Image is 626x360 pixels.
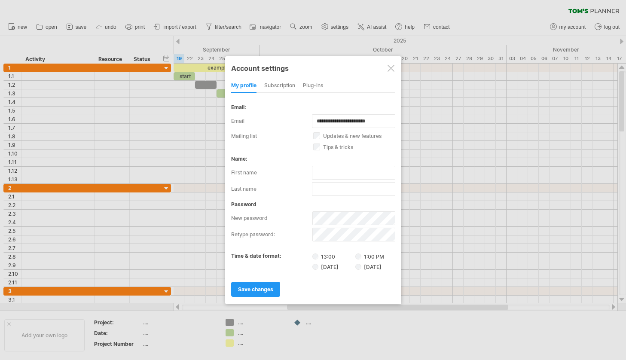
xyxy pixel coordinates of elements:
span: save changes [238,286,273,293]
div: email: [231,104,395,110]
label: last name [231,182,312,196]
input: 1:00 PM [355,253,361,259]
div: name: [231,156,395,162]
input: [DATE] [355,264,361,270]
label: [DATE] [355,264,382,270]
label: [DATE] [312,263,354,270]
label: mailing list [231,133,313,139]
div: subscription [264,79,295,93]
label: 13:00 [312,253,354,260]
div: my profile [231,79,257,93]
label: time & date format: [231,253,281,259]
label: tips & tricks [313,144,405,150]
a: save changes [231,282,280,297]
div: Account settings [231,60,395,76]
div: password [231,201,395,207]
label: 1:00 PM [355,253,384,260]
label: updates & new features [313,133,405,139]
input: 13:00 [312,253,318,259]
label: new password [231,211,312,225]
input: [DATE] [312,264,318,270]
label: email [231,114,312,128]
label: first name [231,166,312,180]
label: retype password: [231,228,312,241]
div: Plug-ins [303,79,323,93]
